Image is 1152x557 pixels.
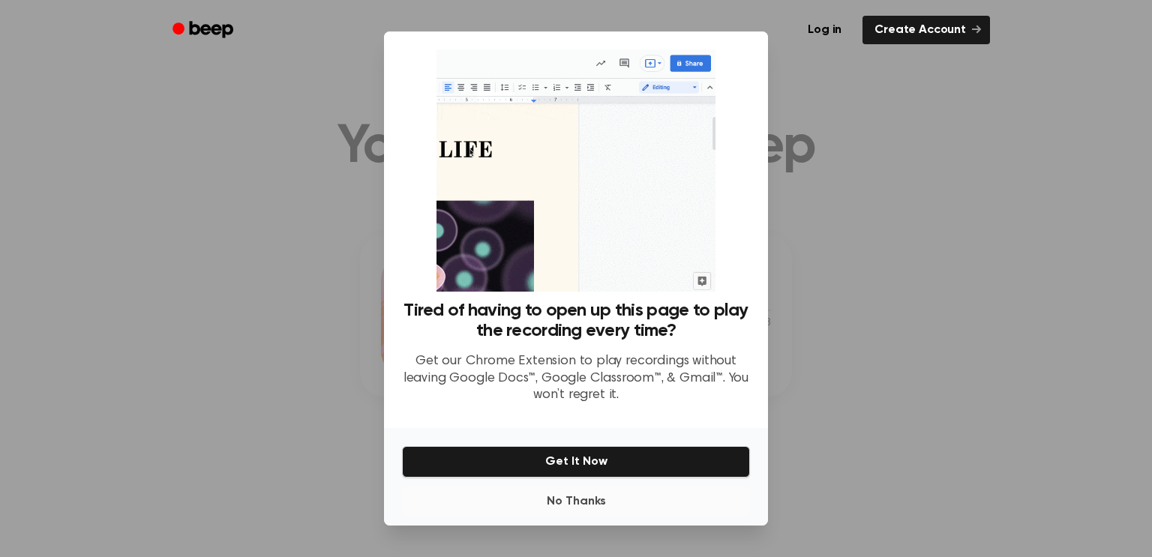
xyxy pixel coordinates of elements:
h3: Tired of having to open up this page to play the recording every time? [402,301,750,341]
img: Beep extension in action [436,49,715,292]
a: Log in [796,16,853,44]
p: Get our Chrome Extension to play recordings without leaving Google Docs™, Google Classroom™, & Gm... [402,353,750,404]
a: Beep [162,16,247,45]
button: Get It Now [402,446,750,478]
a: Create Account [862,16,990,44]
button: No Thanks [402,487,750,517]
